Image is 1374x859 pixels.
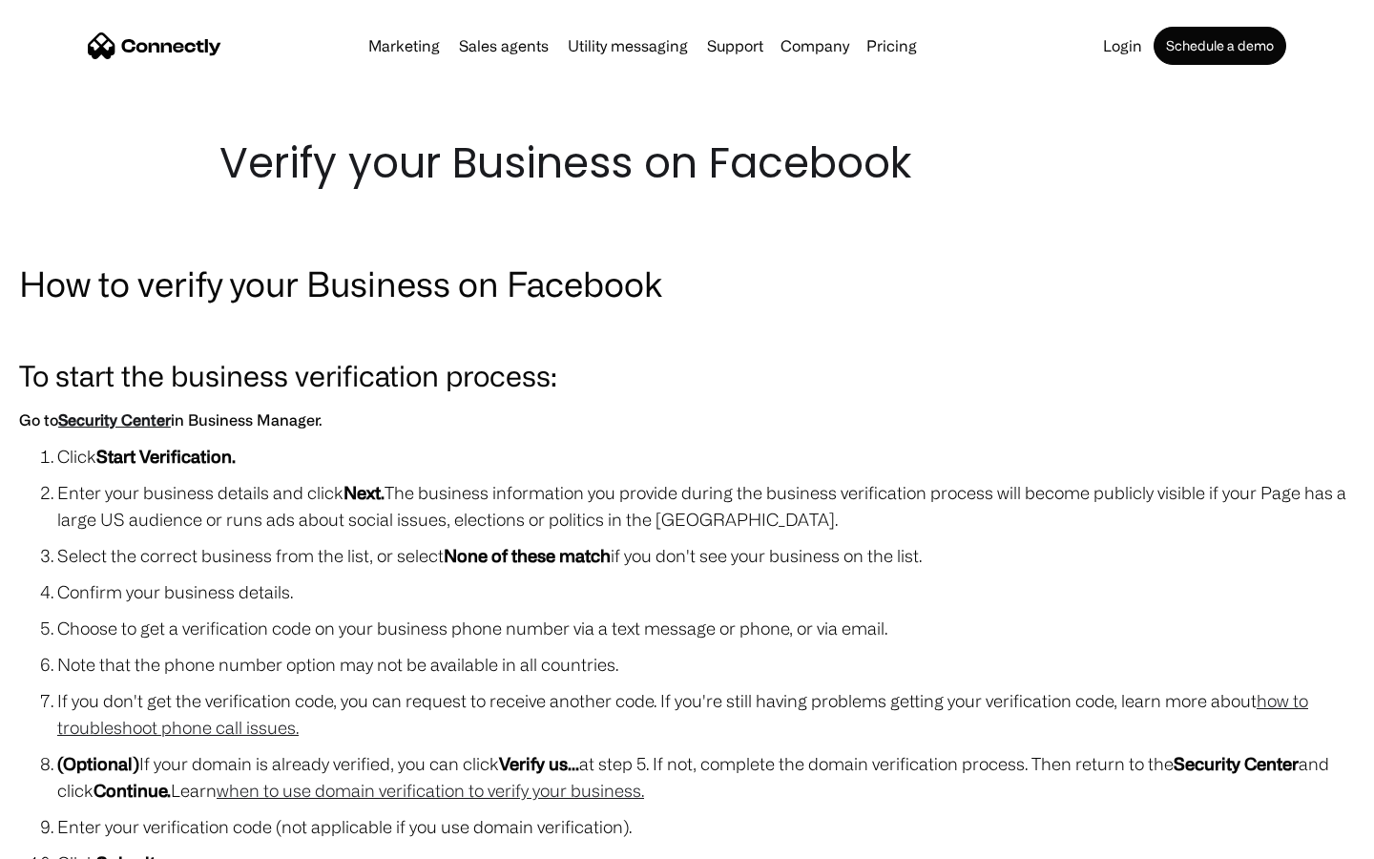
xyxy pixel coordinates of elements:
strong: Continue. [94,781,171,800]
strong: (Optional) [57,754,139,773]
li: Choose to get a verification code on your business phone number via a text message or phone, or v... [57,615,1355,641]
li: If you don't get the verification code, you can request to receive another code. If you're still ... [57,687,1355,741]
a: Security Center [58,411,171,429]
a: Marketing [361,38,448,53]
li: Enter your verification code (not applicable if you use domain verification). [57,813,1355,840]
li: Click [57,443,1355,470]
ul: Language list [38,826,114,852]
a: Schedule a demo [1154,27,1286,65]
aside: Language selected: English [19,826,114,852]
strong: None of these match [444,546,611,565]
a: when to use domain verification to verify your business. [217,781,644,800]
li: Note that the phone number option may not be available in all countries. [57,651,1355,678]
strong: Security Center [1174,754,1299,773]
h2: How to verify your Business on Facebook [19,260,1355,307]
h1: Verify your Business on Facebook [219,134,1155,193]
li: Select the correct business from the list, or select if you don't see your business on the list. [57,542,1355,569]
h6: Go to in Business Manager. [19,407,1355,433]
h3: To start the business verification process: [19,353,1355,397]
a: Utility messaging [560,38,696,53]
p: ‍ [19,317,1355,344]
li: Confirm your business details. [57,578,1355,605]
strong: Start Verification. [96,447,236,466]
a: Sales agents [451,38,556,53]
li: Enter your business details and click The business information you provide during the business ve... [57,479,1355,533]
a: Support [699,38,771,53]
strong: Next. [343,483,385,502]
a: Login [1095,38,1150,53]
div: Company [781,32,849,59]
strong: Verify us... [499,754,579,773]
a: Pricing [859,38,925,53]
li: If your domain is already verified, you can click at step 5. If not, complete the domain verifica... [57,750,1355,804]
